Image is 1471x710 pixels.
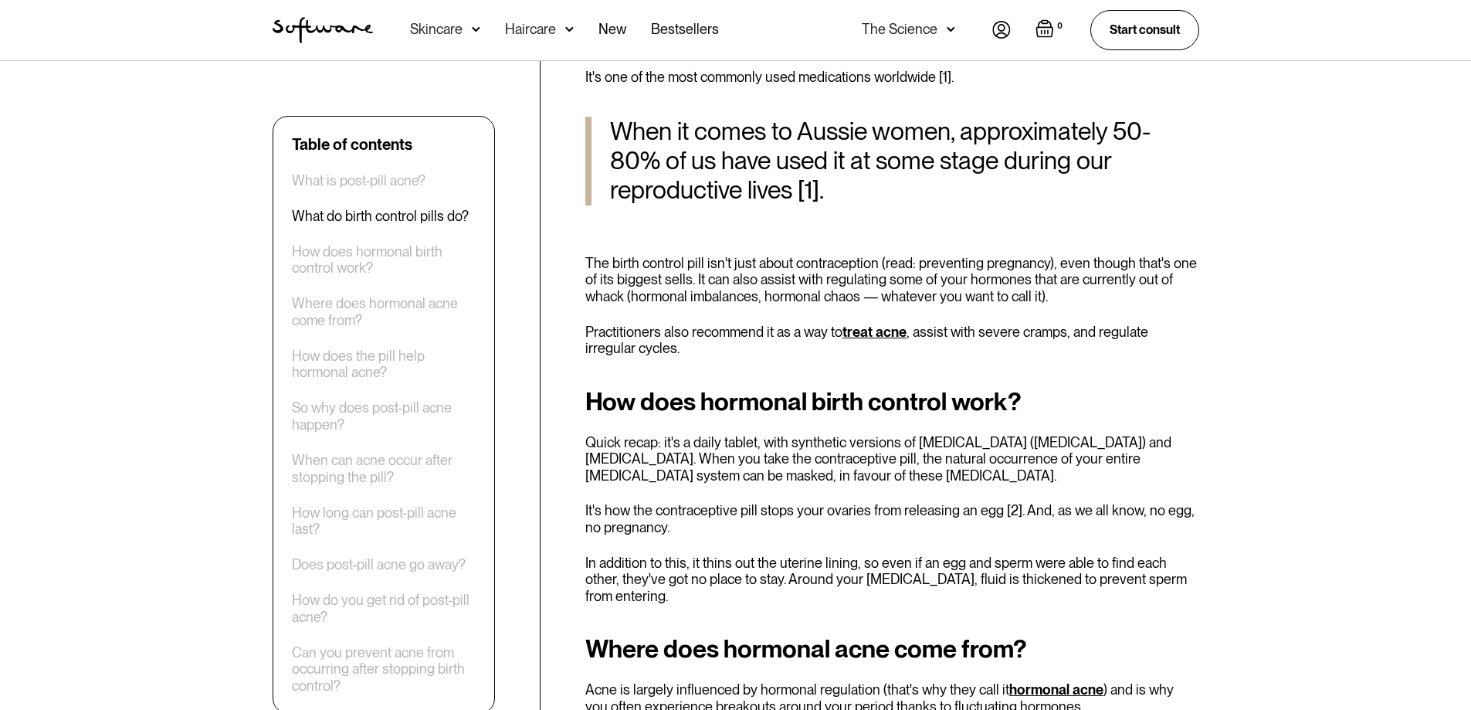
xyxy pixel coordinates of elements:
[585,635,1199,663] h2: Where does hormonal acne come from?
[1090,10,1199,49] a: Start consult
[1035,19,1066,41] a: Open empty cart
[505,22,556,37] div: Haircare
[565,22,574,37] img: arrow down
[292,296,476,329] a: Where does hormonal acne come from?
[292,135,412,154] div: Table of contents
[292,172,425,189] a: What is post-pill acne?
[472,22,480,37] img: arrow down
[273,17,373,43] a: home
[292,504,476,538] a: How long can post-pill acne last?
[292,593,476,626] a: How do you get rid of post-pill acne?
[585,117,1199,206] blockquote: When it comes to Aussie women, approximately 50-80% of us have used it at some stage during our r...
[585,502,1199,535] p: It's how the contraceptive pill stops your ovaries from releasing an egg [2]. And, as we all know...
[292,644,476,695] a: Can you prevent acne from occurring after stopping birth control?
[862,22,937,37] div: The Science
[410,22,463,37] div: Skincare
[292,243,476,277] a: How does hormonal birth control work?
[1054,19,1066,33] div: 0
[273,17,373,43] img: Software Logo
[585,555,1199,605] p: In addition to this, it thins out the uterine lining, so even if an egg and sperm were able to fi...
[585,434,1199,484] p: Quick recap: it's a daily tablet, with synthetic versions of [MEDICAL_DATA] ([MEDICAL_DATA]) and ...
[292,348,476,381] a: How does the pill help hormonal acne?
[947,22,955,37] img: arrow down
[292,400,476,433] a: So why does post-pill acne happen?
[585,69,1199,86] p: It's one of the most commonly used medications worldwide [1].
[585,324,1199,357] p: Practitioners also recommend it as a way to , assist with severe cramps, and regulate irregular c...
[585,255,1199,305] p: The birth control pill isn't just about contraception (read: preventing pregnancy), even though t...
[292,557,466,574] a: Does post-pill acne go away?
[842,324,907,340] a: treat acne
[1009,681,1103,698] a: hormonal acne
[292,208,469,225] a: What do birth control pills do?
[585,388,1199,416] h2: How does hormonal birth control work?
[292,452,476,485] a: When can acne occur after stopping the pill?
